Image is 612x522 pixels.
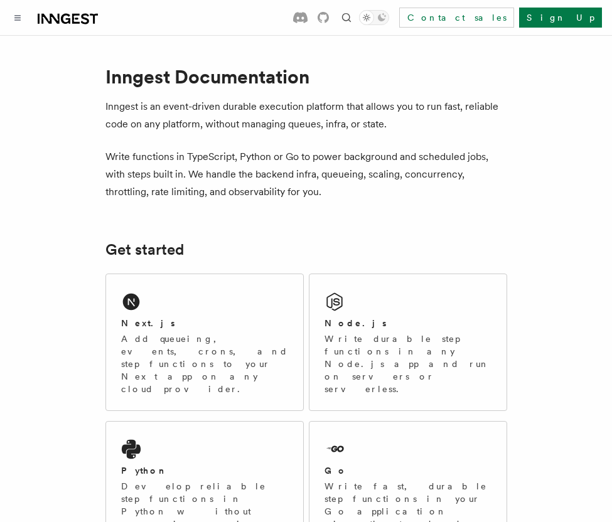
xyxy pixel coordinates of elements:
[309,274,507,411] a: Node.jsWrite durable step functions in any Node.js app and run on servers or serverless.
[399,8,514,28] a: Contact sales
[325,317,387,329] h2: Node.js
[325,333,491,395] p: Write durable step functions in any Node.js app and run on servers or serverless.
[121,333,288,395] p: Add queueing, events, crons, and step functions to your Next app on any cloud provider.
[359,10,389,25] button: Toggle dark mode
[10,10,25,25] button: Toggle navigation
[105,65,507,88] h1: Inngest Documentation
[105,241,184,258] a: Get started
[339,10,354,25] button: Find something...
[105,148,507,201] p: Write functions in TypeScript, Python or Go to power background and scheduled jobs, with steps bu...
[121,464,168,477] h2: Python
[325,464,347,477] h2: Go
[105,98,507,133] p: Inngest is an event-driven durable execution platform that allows you to run fast, reliable code ...
[121,317,175,329] h2: Next.js
[519,8,602,28] a: Sign Up
[105,274,304,411] a: Next.jsAdd queueing, events, crons, and step functions to your Next app on any cloud provider.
